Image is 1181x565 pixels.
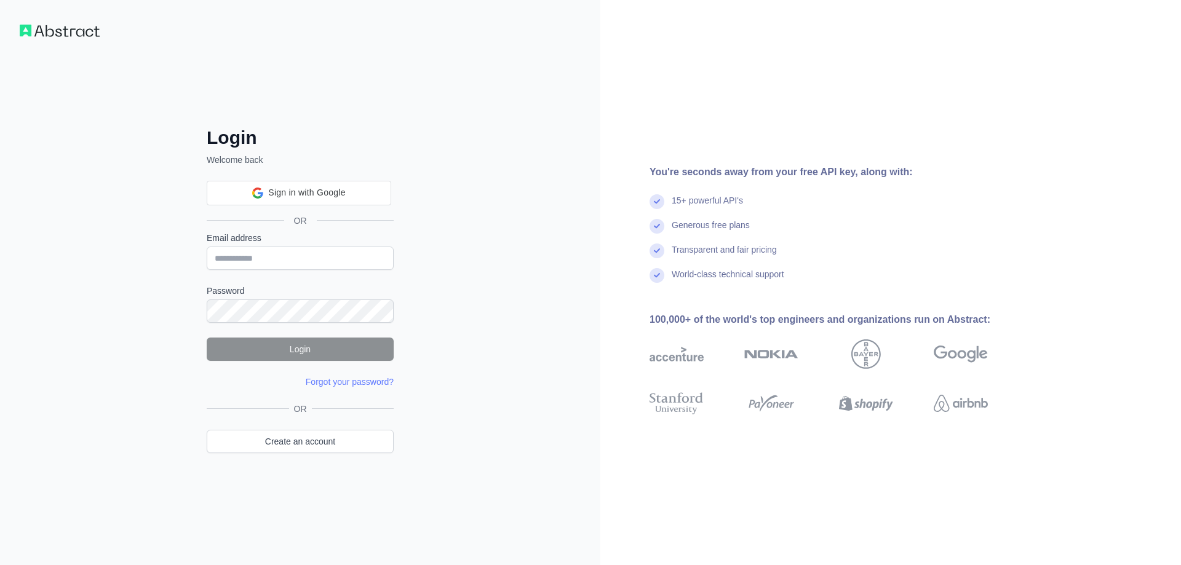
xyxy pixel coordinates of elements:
[650,219,664,234] img: check mark
[744,339,798,369] img: nokia
[20,25,100,37] img: Workflow
[289,403,312,415] span: OR
[650,243,664,258] img: check mark
[851,339,881,369] img: bayer
[207,338,394,361] button: Login
[672,219,750,243] div: Generous free plans
[207,181,391,205] div: Sign in with Google
[207,430,394,453] a: Create an account
[934,390,988,417] img: airbnb
[306,377,394,387] a: Forgot your password?
[268,186,345,199] span: Sign in with Google
[839,390,893,417] img: shopify
[207,154,394,166] p: Welcome back
[650,165,1027,180] div: You're seconds away from your free API key, along with:
[650,339,704,369] img: accenture
[207,232,394,244] label: Email address
[650,268,664,283] img: check mark
[207,285,394,297] label: Password
[650,312,1027,327] div: 100,000+ of the world's top engineers and organizations run on Abstract:
[934,339,988,369] img: google
[672,243,777,268] div: Transparent and fair pricing
[672,268,784,293] div: World-class technical support
[207,127,394,149] h2: Login
[284,215,317,227] span: OR
[650,390,704,417] img: stanford university
[744,390,798,417] img: payoneer
[672,194,743,219] div: 15+ powerful API's
[650,194,664,209] img: check mark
